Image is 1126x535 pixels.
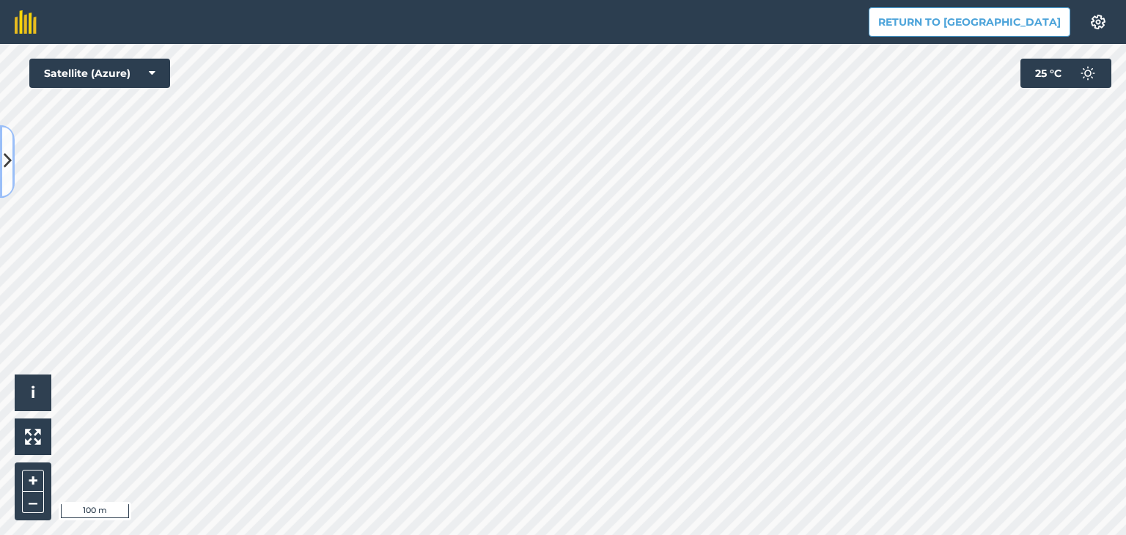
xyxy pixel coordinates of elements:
button: i [15,374,51,411]
img: Four arrows, one pointing top left, one top right, one bottom right and the last bottom left [25,429,41,445]
button: Return to [GEOGRAPHIC_DATA] [869,7,1070,37]
button: + [22,470,44,492]
img: A cog icon [1089,15,1107,29]
button: – [22,492,44,513]
button: Satellite (Azure) [29,59,170,88]
img: fieldmargin Logo [15,10,37,34]
span: i [31,383,35,402]
button: 25 °C [1020,59,1111,88]
span: 25 ° C [1035,59,1061,88]
img: svg+xml;base64,PD94bWwgdmVyc2lvbj0iMS4wIiBlbmNvZGluZz0idXRmLTgiPz4KPCEtLSBHZW5lcmF0b3I6IEFkb2JlIE... [1073,59,1103,88]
